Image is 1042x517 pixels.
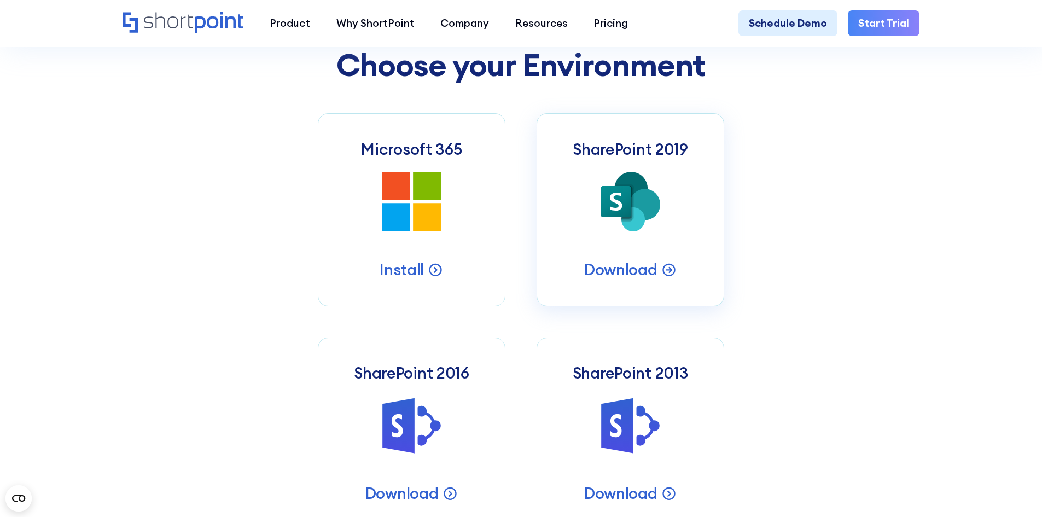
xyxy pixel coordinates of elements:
[848,10,919,37] a: Start Trial
[987,464,1042,517] iframe: Chat Widget
[257,10,323,37] a: Product
[323,10,428,37] a: Why ShortPoint
[336,15,415,31] div: Why ShortPoint
[537,113,724,306] a: SharePoint 2019Download
[573,364,689,382] h3: SharePoint 2013
[987,464,1042,517] div: Chat-widget
[270,15,310,31] div: Product
[427,10,502,37] a: Company
[502,10,581,37] a: Resources
[365,483,439,503] p: Download
[123,12,243,34] a: Home
[318,113,505,306] a: Microsoft 365Install
[361,140,462,159] h3: Microsoft 365
[573,140,688,159] h3: SharePoint 2019
[318,48,724,82] h2: Choose your Environment
[5,485,32,512] button: Open CMP widget
[354,364,469,382] h3: SharePoint 2016
[584,259,657,280] p: Download
[738,10,837,37] a: Schedule Demo
[515,15,568,31] div: Resources
[581,10,642,37] a: Pricing
[593,15,628,31] div: Pricing
[440,15,489,31] div: Company
[584,483,657,503] p: Download
[380,259,424,280] p: Install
